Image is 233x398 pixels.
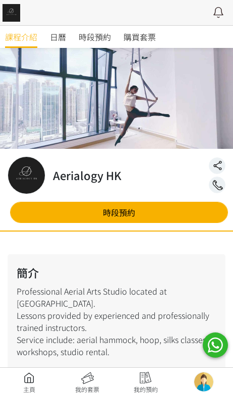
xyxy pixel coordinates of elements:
h2: Aerialogy HK [53,167,122,184]
a: 時段預約 [10,202,228,223]
a: 購買套票 [124,26,156,48]
a: 課程介紹 [5,26,37,48]
a: 日曆 [50,26,66,48]
span: 日曆 [50,31,66,43]
a: 時段預約 [79,26,111,48]
h2: 簡介 [17,264,216,281]
span: 時段預約 [79,31,111,43]
span: 課程介紹 [5,31,37,43]
span: 購買套票 [124,31,156,43]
